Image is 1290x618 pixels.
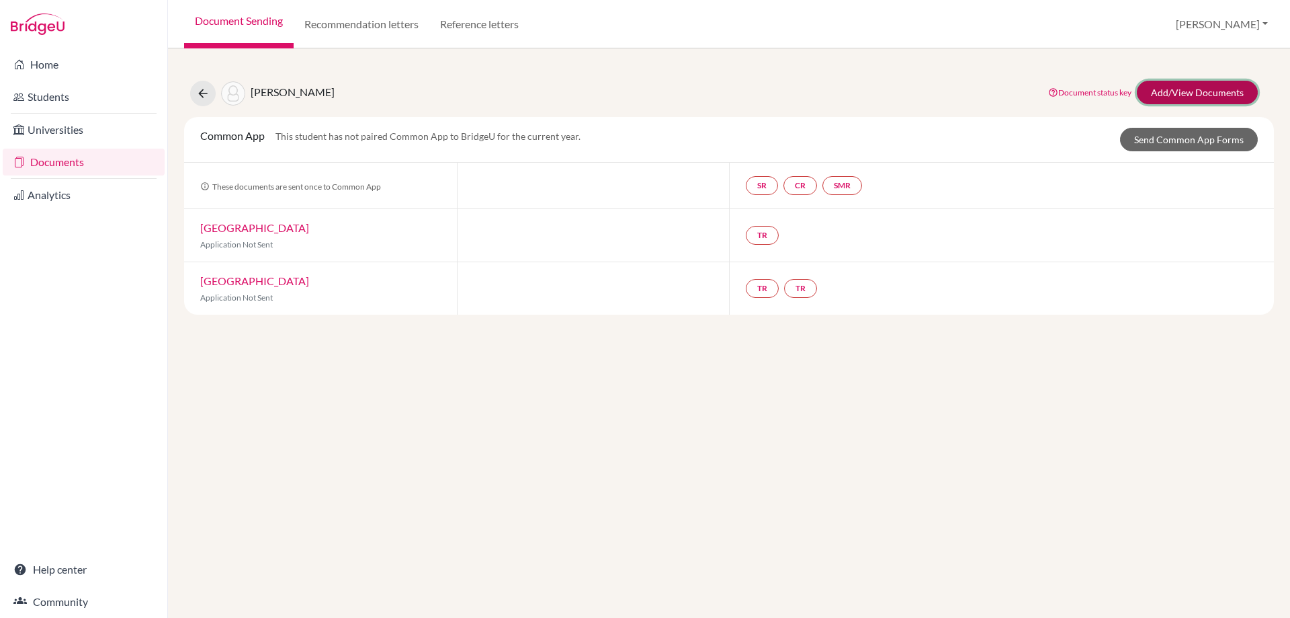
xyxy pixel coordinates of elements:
[1048,87,1131,98] a: Document status key
[3,182,165,208] a: Analytics
[3,588,165,615] a: Community
[784,279,817,298] a: TR
[200,221,309,234] a: [GEOGRAPHIC_DATA]
[1120,128,1258,151] a: Send Common App Forms
[200,274,309,287] a: [GEOGRAPHIC_DATA]
[746,176,778,195] a: SR
[11,13,64,35] img: Bridge-U
[200,239,273,249] span: Application Not Sent
[251,85,335,98] span: [PERSON_NAME]
[3,556,165,583] a: Help center
[3,116,165,143] a: Universities
[200,182,381,192] span: These documents are sent once to Common App
[275,130,580,142] span: This student has not paired Common App to BridgeU for the current year.
[783,176,817,195] a: CR
[1137,81,1258,104] a: Add/View Documents
[822,176,862,195] a: SMR
[200,293,273,303] span: Application Not Sent
[746,279,779,298] a: TR
[1170,11,1274,37] button: [PERSON_NAME]
[3,51,165,78] a: Home
[3,149,165,176] a: Documents
[746,226,779,245] a: TR
[3,83,165,110] a: Students
[200,129,265,142] span: Common App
